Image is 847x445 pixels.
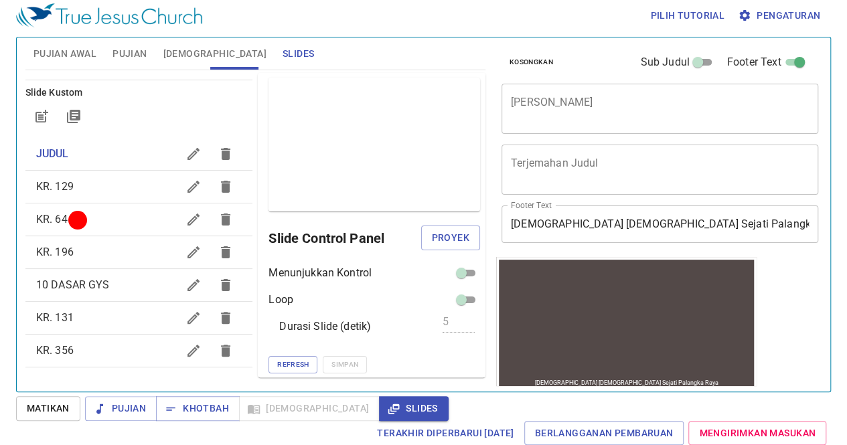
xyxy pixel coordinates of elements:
span: JUDUL [36,147,69,160]
span: Khotbah [167,400,229,417]
button: Proyek [421,226,480,250]
span: Terakhir Diperbarui [DATE] [377,425,514,442]
span: Pujian [96,400,146,417]
span: Pengaturan [741,7,820,24]
span: Sub Judul [640,54,689,70]
span: Berlangganan Pembaruan [535,425,674,442]
span: Proyek [432,230,469,246]
span: Pilih tutorial [650,7,724,24]
iframe: from-child [496,257,757,391]
button: Kosongkan [502,54,561,70]
span: Slides [283,46,314,62]
span: Kosongkan [510,56,553,68]
p: Loop [268,292,293,308]
span: 10 DASAR GYS [36,278,110,291]
div: KR. 196 [25,236,253,268]
span: [DEMOGRAPHIC_DATA] [163,46,266,62]
div: KR. 131 [25,302,253,334]
span: KR. 64 [36,213,68,226]
span: Slides [390,400,437,417]
button: Matikan [16,396,80,421]
button: Pengaturan [735,3,826,28]
span: Mengirimkan Masukan [699,425,816,442]
div: KR. 129 [25,171,253,203]
h6: Slide Kustom [25,86,253,100]
img: True Jesus Church [16,3,202,27]
button: Pilih tutorial [645,3,730,28]
p: Menunjukkan Kontrol [268,265,372,281]
div: KR. 64 [25,203,253,236]
div: KR. 356 [25,335,253,367]
button: Refresh [268,356,317,373]
div: JUDUL [25,138,253,170]
span: KR. 131 [36,311,74,324]
span: Pujian Awal [33,46,96,62]
span: KR. 356 [36,344,74,357]
h6: Slide Control Panel [268,228,420,249]
span: Matikan [27,400,70,417]
span: KR. 129 [36,180,74,193]
span: Refresh [277,359,309,371]
button: Pujian [85,396,157,421]
span: Footer Text [727,54,781,70]
p: Durasi Slide (detik) [279,319,371,335]
button: Khotbah [156,396,240,421]
div: 10 DASAR GYS [25,269,253,301]
span: KR. 196 [36,246,74,258]
span: Pujian [112,46,147,62]
button: Slides [379,396,448,421]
